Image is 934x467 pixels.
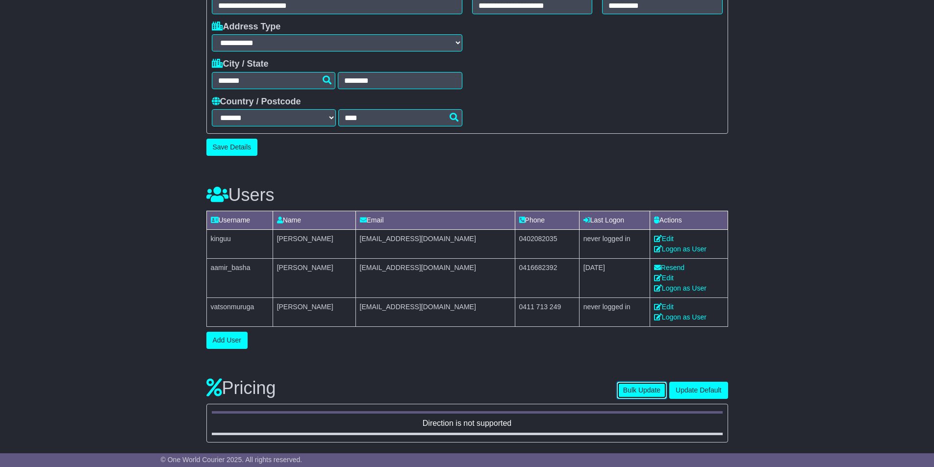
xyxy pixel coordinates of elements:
td: [PERSON_NAME] [273,229,355,258]
h3: Pricing [206,378,617,398]
a: Logon as User [654,245,707,253]
td: Last Logon [579,211,650,229]
a: Logon as User [654,313,707,321]
td: Direction is not supported [212,412,723,434]
label: Address Type [212,22,281,32]
td: 0416682392 [515,258,579,297]
h3: Users [206,185,728,205]
td: 0402082035 [515,229,579,258]
td: kinguu [206,229,273,258]
td: [DATE] [579,258,650,297]
td: never logged in [579,297,650,326]
button: Bulk Update [617,382,667,399]
td: 0411 713 249 [515,297,579,326]
td: [PERSON_NAME] [273,297,355,326]
a: Edit [654,303,674,311]
td: Name [273,211,355,229]
td: aamir_basha [206,258,273,297]
td: [EMAIL_ADDRESS][DOMAIN_NAME] [355,229,515,258]
td: Username [206,211,273,229]
button: Update Default [669,382,728,399]
a: Logon as User [654,284,707,292]
button: Save Details [206,139,258,156]
label: City / State [212,59,269,70]
span: © One World Courier 2025. All rights reserved. [161,456,303,464]
button: Add User [206,332,248,349]
td: [PERSON_NAME] [273,258,355,297]
a: Edit [654,235,674,243]
a: Resend [654,264,684,271]
td: [EMAIL_ADDRESS][DOMAIN_NAME] [355,297,515,326]
a: Edit [654,274,674,282]
td: Email [355,211,515,229]
td: [EMAIL_ADDRESS][DOMAIN_NAME] [355,258,515,297]
td: Actions [650,211,728,229]
td: vatsonmuruga [206,297,273,326]
td: never logged in [579,229,650,258]
label: Country / Postcode [212,97,301,107]
td: Phone [515,211,579,229]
